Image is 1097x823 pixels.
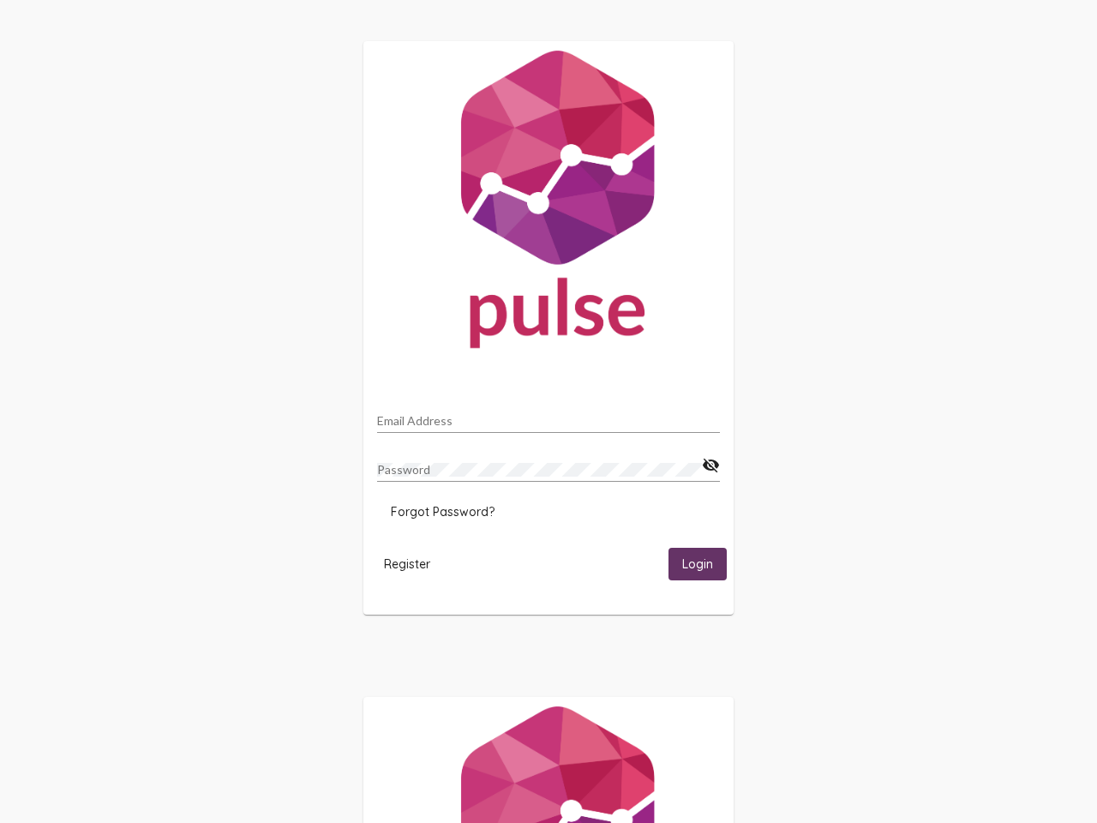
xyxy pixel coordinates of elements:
button: Forgot Password? [377,496,508,527]
span: Forgot Password? [391,504,495,520]
button: Login [668,548,727,580]
span: Register [384,556,430,572]
mat-icon: visibility_off [702,455,720,476]
img: Pulse For Good Logo [363,41,734,365]
span: Login [682,557,713,573]
button: Register [370,548,444,580]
